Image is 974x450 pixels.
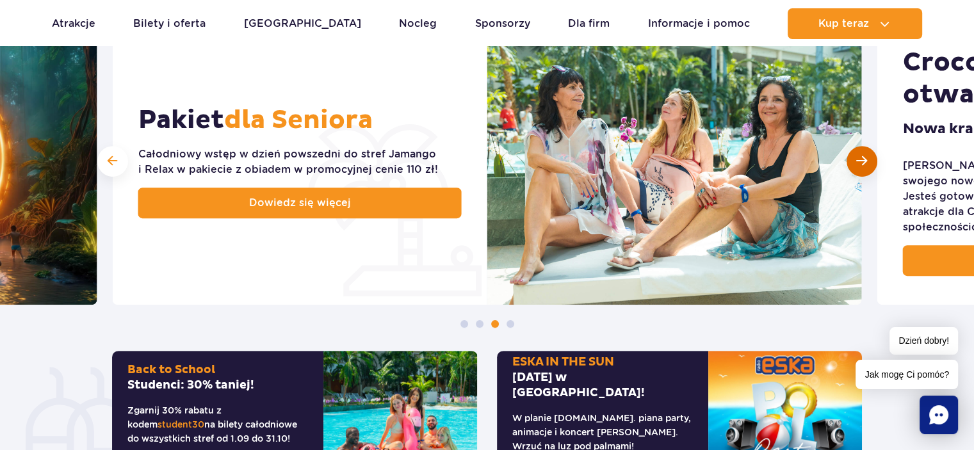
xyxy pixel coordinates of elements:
span: Back to School [127,362,215,377]
div: Całodniowy wstęp w dzień powszedni do stref Jamango i Relax w pakiecie z obiadem w promocyjnej ce... [138,147,462,177]
a: [GEOGRAPHIC_DATA] [244,8,361,39]
span: student30 [158,419,204,430]
h2: [DATE] w [GEOGRAPHIC_DATA]! [512,355,693,401]
a: Dowiedz się więcej [138,188,462,218]
span: Dzień dobry! [889,327,958,355]
img: Pakiet dla Seniora [487,18,862,305]
h2: Pakiet [138,104,373,136]
span: Jak mogę Ci pomóc? [856,360,958,389]
div: Chat [920,396,958,434]
p: Zgarnij 30% rabatu z kodem na bilety całodniowe do wszystkich stref od 1.09 do 31.10! [127,403,308,446]
a: Atrakcje [52,8,95,39]
a: Nocleg [399,8,437,39]
span: dla Seniora [224,104,373,136]
span: Dowiedz się więcej [249,195,351,211]
button: Kup teraz [788,8,922,39]
a: Dla firm [568,8,610,39]
a: Sponsorzy [475,8,530,39]
span: ESKA IN THE SUN [512,355,614,369]
h2: Studenci: 30% taniej! [127,362,308,393]
div: Następny slajd [847,146,877,177]
a: Bilety i oferta [133,8,206,39]
span: Kup teraz [818,18,869,29]
a: Informacje i pomoc [648,8,750,39]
